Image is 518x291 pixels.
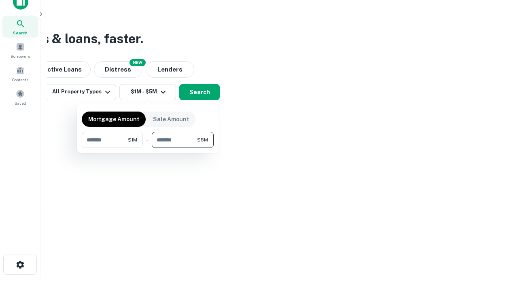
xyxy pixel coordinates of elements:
[478,226,518,265] iframe: Chat Widget
[146,132,149,148] div: -
[88,115,139,124] p: Mortgage Amount
[128,136,137,143] span: $1M
[153,115,189,124] p: Sale Amount
[197,136,208,143] span: $5M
